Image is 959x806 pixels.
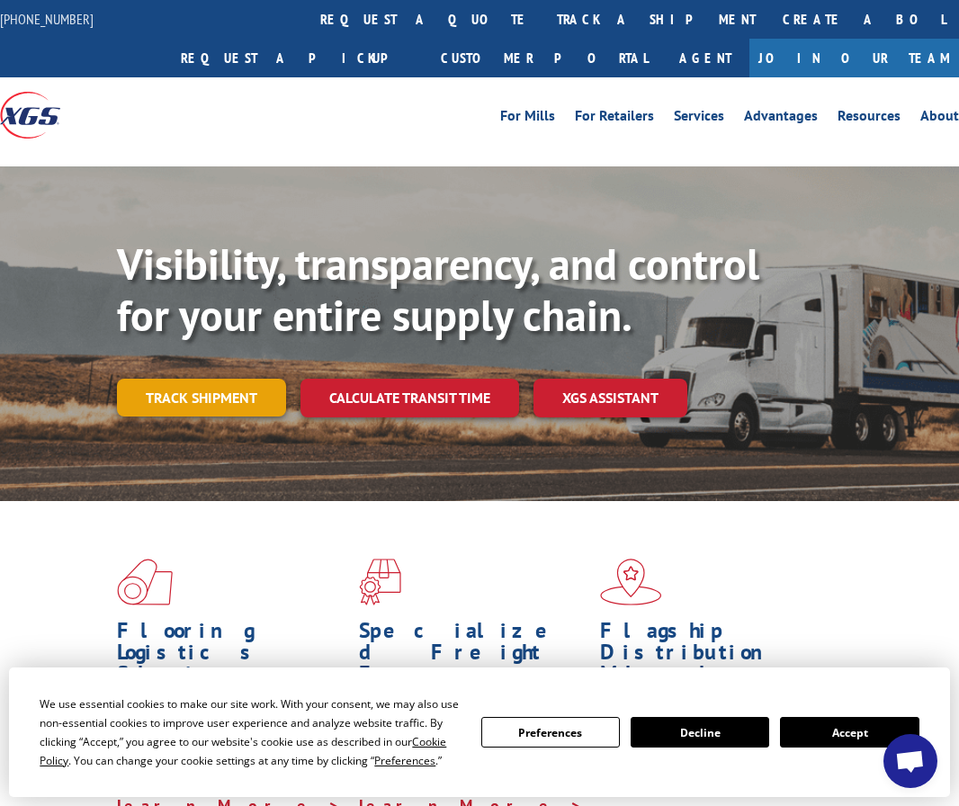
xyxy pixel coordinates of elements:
[359,559,401,605] img: xgs-icon-focused-on-flooring-red
[780,717,919,748] button: Accept
[838,109,901,129] a: Resources
[600,559,662,605] img: xgs-icon-flagship-distribution-model-red
[631,717,769,748] button: Decline
[674,109,724,129] a: Services
[749,39,959,77] a: Join Our Team
[117,620,345,694] h1: Flooring Logistics Solutions
[500,109,555,129] a: For Mills
[117,236,759,344] b: Visibility, transparency, and control for your entire supply chain.
[533,379,687,417] a: XGS ASSISTANT
[481,717,620,748] button: Preferences
[167,39,427,77] a: Request a pickup
[920,109,959,129] a: About
[600,620,829,694] h1: Flagship Distribution Model
[661,39,749,77] a: Agent
[575,109,654,129] a: For Retailers
[9,667,950,797] div: Cookie Consent Prompt
[300,379,519,417] a: Calculate transit time
[883,734,937,788] div: Open chat
[40,694,459,770] div: We use essential cookies to make our site work. With your consent, we may also use non-essential ...
[744,109,818,129] a: Advantages
[374,753,435,768] span: Preferences
[117,559,173,605] img: xgs-icon-total-supply-chain-intelligence-red
[427,39,661,77] a: Customer Portal
[359,620,587,694] h1: Specialized Freight Experts
[117,379,286,416] a: Track shipment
